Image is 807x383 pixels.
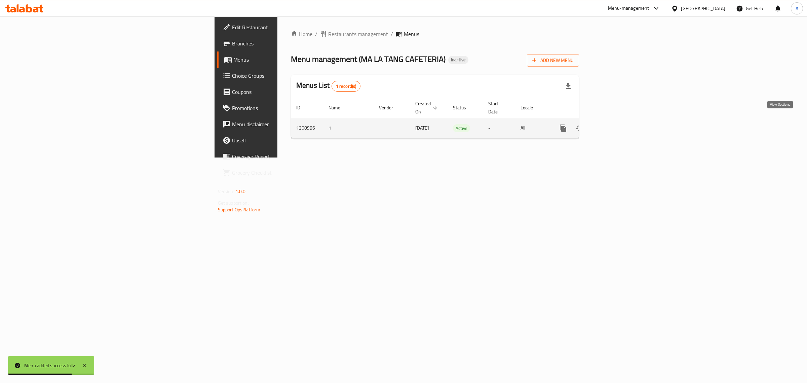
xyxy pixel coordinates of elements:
a: Coverage Report [217,148,349,165]
a: Branches [217,35,349,51]
span: Status [453,104,475,112]
span: Version: [218,187,234,196]
span: Locale [521,104,542,112]
a: Restaurants management [320,30,388,38]
span: Inactive [448,57,468,63]
a: Choice Groups [217,68,349,84]
span: Edit Restaurant [232,23,344,31]
a: Edit Restaurant [217,19,349,35]
span: Grocery Checklist [232,169,344,177]
div: Menu-management [608,4,649,12]
a: Promotions [217,100,349,116]
span: Branches [232,39,344,47]
span: ID [296,104,309,112]
div: [GEOGRAPHIC_DATA] [681,5,725,12]
span: 1 record(s) [332,83,360,90]
span: Start Date [488,100,507,116]
a: Support.OpsPlatform [218,205,261,214]
span: Promotions [232,104,344,112]
span: Upsell [232,136,344,144]
li: / [391,30,393,38]
h2: Menus List [296,80,360,92]
span: 1.0.0 [235,187,246,196]
nav: breadcrumb [291,30,579,38]
a: Menu disclaimer [217,116,349,132]
span: Choice Groups [232,72,344,80]
table: enhanced table [291,98,625,139]
a: Menus [217,51,349,68]
span: A [796,5,798,12]
td: All [515,118,550,138]
button: Change Status [571,120,587,136]
span: Menu management ( MA LA TANG CAFETERIA ) [291,51,446,67]
span: Menus [404,30,419,38]
span: Active [453,125,470,132]
div: Inactive [448,56,468,64]
td: - [483,118,515,138]
button: Add New Menu [527,54,579,67]
span: Created On [415,100,439,116]
button: more [555,120,571,136]
span: Menus [233,56,344,64]
th: Actions [550,98,625,118]
span: [DATE] [415,124,429,132]
span: Name [329,104,349,112]
div: Menu added successfully [24,362,75,369]
a: Coupons [217,84,349,100]
span: Get support on: [218,199,249,207]
span: Coupons [232,88,344,96]
span: Menu disclaimer [232,120,344,128]
span: Add New Menu [532,56,574,65]
span: Vendor [379,104,402,112]
div: Total records count [332,81,361,92]
a: Upsell [217,132,349,148]
div: Export file [560,78,576,94]
span: Restaurants management [328,30,388,38]
a: Grocery Checklist [217,165,349,181]
span: Coverage Report [232,152,344,161]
